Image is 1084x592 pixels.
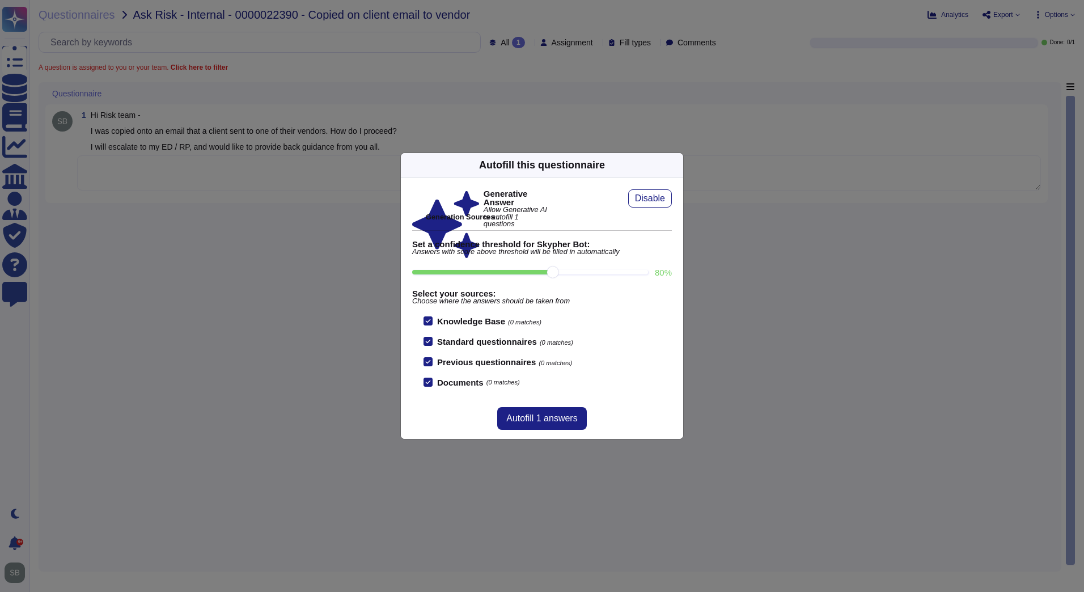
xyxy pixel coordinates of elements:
b: Documents [437,378,484,387]
span: (0 matches) [508,319,541,325]
span: Allow Generative AI to autofill 1 questions [484,206,551,228]
b: Previous questionnaires [437,357,536,367]
span: (0 matches) [539,360,572,366]
span: (0 matches) [540,339,573,346]
span: Choose where the answers should be taken from [412,298,672,305]
b: Select your sources: [412,289,672,298]
button: Autofill 1 answers [497,407,586,430]
span: Answers with score above threshold will be filled in automatically [412,248,672,256]
span: Autofill 1 answers [506,414,577,423]
b: Knowledge Base [437,316,505,326]
b: Generation Sources : [426,213,499,221]
b: Standard questionnaires [437,337,537,346]
b: Generative Answer [484,189,551,206]
div: Autofill this questionnaire [479,158,605,173]
label: 80 % [655,268,672,277]
b: Set a confidence threshold for Skypher Bot: [412,240,672,248]
button: Disable [628,189,672,208]
span: Disable [635,194,665,203]
span: (0 matches) [486,379,520,386]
